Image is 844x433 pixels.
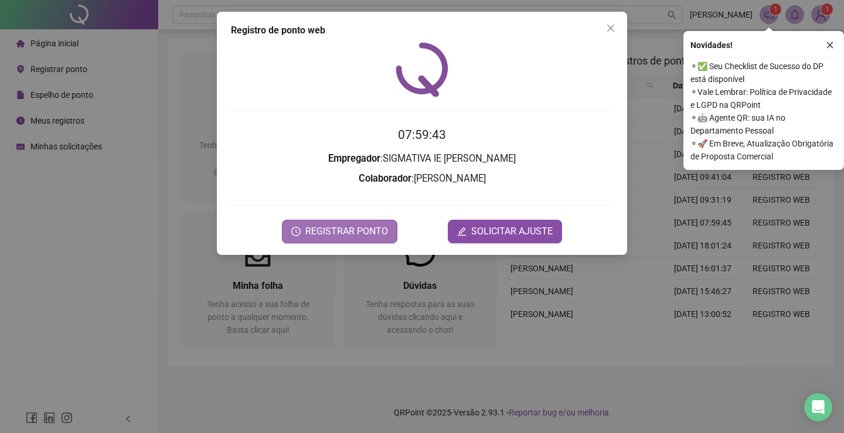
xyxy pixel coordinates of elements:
[804,393,832,421] div: Open Intercom Messenger
[457,227,467,236] span: edit
[471,224,553,238] span: SOLICITAR AJUSTE
[826,41,834,49] span: close
[690,137,837,163] span: ⚬ 🚀 Em Breve, Atualização Obrigatória de Proposta Comercial
[690,39,733,52] span: Novidades !
[601,19,620,37] button: Close
[231,171,613,186] h3: : [PERSON_NAME]
[231,23,613,37] div: Registro de ponto web
[690,60,837,86] span: ⚬ ✅ Seu Checklist de Sucesso do DP está disponível
[231,151,613,166] h3: : SIGMATIVA IE [PERSON_NAME]
[282,220,397,243] button: REGISTRAR PONTO
[359,173,411,184] strong: Colaborador
[448,220,562,243] button: editSOLICITAR AJUSTE
[398,128,446,142] time: 07:59:43
[328,153,380,164] strong: Empregador
[690,86,837,111] span: ⚬ Vale Lembrar: Política de Privacidade e LGPD na QRPoint
[291,227,301,236] span: clock-circle
[690,111,837,137] span: ⚬ 🤖 Agente QR: sua IA no Departamento Pessoal
[606,23,615,33] span: close
[396,42,448,97] img: QRPoint
[305,224,388,238] span: REGISTRAR PONTO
